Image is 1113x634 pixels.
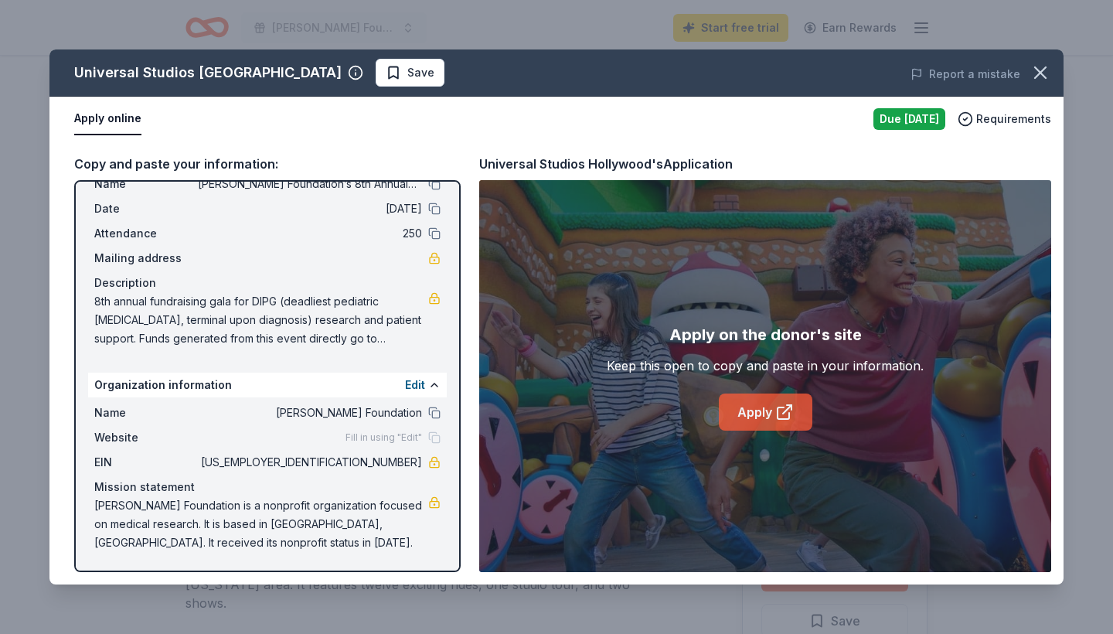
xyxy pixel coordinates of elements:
button: Edit [405,376,425,394]
span: Save [407,63,434,82]
div: Copy and paste your information: [74,154,461,174]
div: Due [DATE] [873,108,945,130]
span: [PERSON_NAME] Foundation [198,404,422,422]
span: Name [94,404,198,422]
span: Fill in using "Edit" [345,431,422,444]
span: Name [94,175,198,193]
button: Save [376,59,444,87]
div: Organization information [88,373,447,397]
span: [PERSON_NAME] Foundation is a nonprofit organization focused on medical research. It is based in ... [94,496,428,552]
div: Description [94,274,441,292]
a: Apply [719,394,812,431]
span: Attendance [94,224,198,243]
span: Website [94,428,198,447]
div: Keep this open to copy and paste in your information. [607,356,924,375]
div: Universal Studios [GEOGRAPHIC_DATA] [74,60,342,85]
div: Mission statement [94,478,441,496]
span: [DATE] [198,199,422,218]
span: Requirements [976,110,1051,128]
span: Mailing address [94,249,198,268]
button: Apply online [74,103,141,135]
button: Requirements [958,110,1051,128]
span: 8th annual fundraising gala for DIPG (deadliest pediatric [MEDICAL_DATA], terminal upon diagnosis... [94,292,428,348]
span: 250 [198,224,422,243]
span: [PERSON_NAME] Foundation’s 8th AnnualFundraising Gala for DIPG [198,175,422,193]
div: Universal Studios Hollywood's Application [479,154,733,174]
span: [US_EMPLOYER_IDENTIFICATION_NUMBER] [198,453,422,472]
button: Report a mistake [910,65,1020,84]
span: EIN [94,453,198,472]
span: Date [94,199,198,218]
div: Apply on the donor's site [669,322,862,347]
